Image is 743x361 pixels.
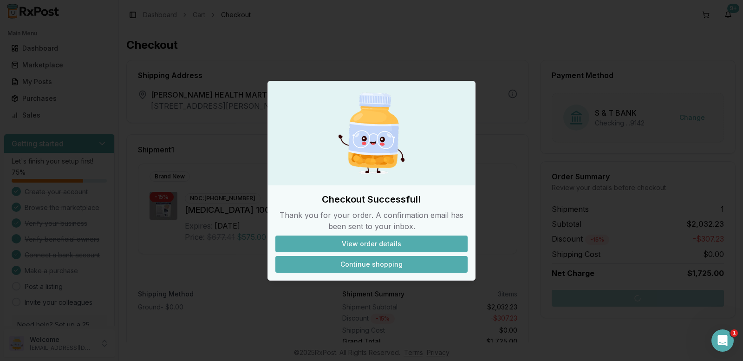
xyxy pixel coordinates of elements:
[275,210,468,232] p: Thank you for your order. A confirmation email has been sent to your inbox.
[275,193,468,206] h2: Checkout Successful!
[275,236,468,252] button: View order details
[730,329,738,337] span: 1
[711,329,734,352] iframe: Intercom live chat
[275,256,468,273] button: Continue shopping
[327,89,416,178] img: Happy Pill Bottle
